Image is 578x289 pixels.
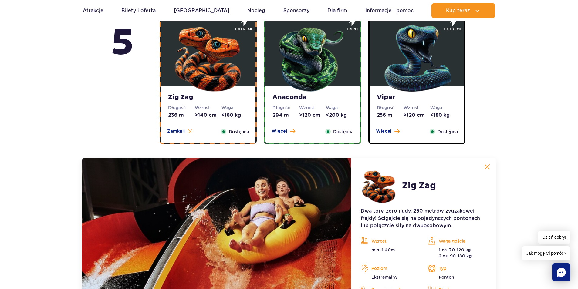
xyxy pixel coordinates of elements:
dd: >120 cm [299,112,326,119]
span: Dostępna [333,128,353,135]
a: [GEOGRAPHIC_DATA] [174,3,229,18]
dd: >120 cm [404,112,430,119]
button: Kup teraz [431,3,495,18]
dt: Waga: [326,105,353,111]
strong: Zig Zag [168,93,248,102]
strong: Viper [377,93,457,102]
p: Dwa tory, zero nudy, 250 metrów zygzakowej frajdy! Ścigajcie się na pojedynczych pontonach lub po... [361,207,486,229]
p: 1 os. 70-120 kg 2 os. 90-180 kg [428,247,486,259]
dd: 256 m [377,112,404,119]
span: Dzień dobry! [538,231,570,244]
a: Nocleg [247,3,265,18]
span: Dostępna [438,128,458,135]
p: Waga gościa [428,237,486,246]
button: Więcej [272,128,295,134]
dd: 294 m [272,112,299,119]
span: Dostępna [229,128,249,135]
span: hard [347,26,358,32]
strong: Anaconda [272,93,353,102]
dt: Wzrost: [404,105,430,111]
strong: piętro [110,12,134,66]
dt: Wzrost: [195,105,221,111]
div: Chat [552,263,570,281]
span: Zamknij [167,128,185,134]
p: Ekstremalny [361,274,419,280]
p: Typ [428,264,486,273]
span: Więcej [376,128,391,134]
dd: >140 cm [195,112,221,119]
dt: Wzrost: [299,105,326,111]
span: extreme [235,26,253,32]
dt: Długość: [272,105,299,111]
a: Atrakcje [83,3,103,18]
button: Więcej [376,128,400,134]
p: Poziom [361,264,419,273]
dd: <200 kg [326,112,353,119]
span: Więcej [272,128,287,134]
span: extreme [444,26,462,32]
button: Zamknij [167,128,192,134]
dt: Długość: [377,105,404,111]
img: 683e9d18e24cb188547945.png [361,167,397,204]
a: Bilety i oferta [121,3,156,18]
dd: <180 kg [221,112,248,119]
dd: 236 m [168,112,195,119]
p: min. 1.40m [361,247,419,253]
img: 683e9da1f380d703171350.png [380,21,453,93]
span: Jak mogę Ci pomóc? [522,246,570,260]
p: Ponton [428,274,486,280]
a: Informacje i pomoc [365,3,414,18]
img: 683e9d18e24cb188547945.png [172,21,245,93]
span: Kup teraz [446,8,470,13]
dt: Długość: [168,105,195,111]
dt: Waga: [221,105,248,111]
a: Sponsorzy [283,3,309,18]
h2: Zig Zag [402,180,436,191]
dt: Waga: [430,105,457,111]
p: Wzrost [361,237,419,246]
img: 683e9d7f6dccb324111516.png [276,21,349,93]
dd: <180 kg [430,112,457,119]
span: 5 [110,21,134,66]
a: Dla firm [327,3,347,18]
